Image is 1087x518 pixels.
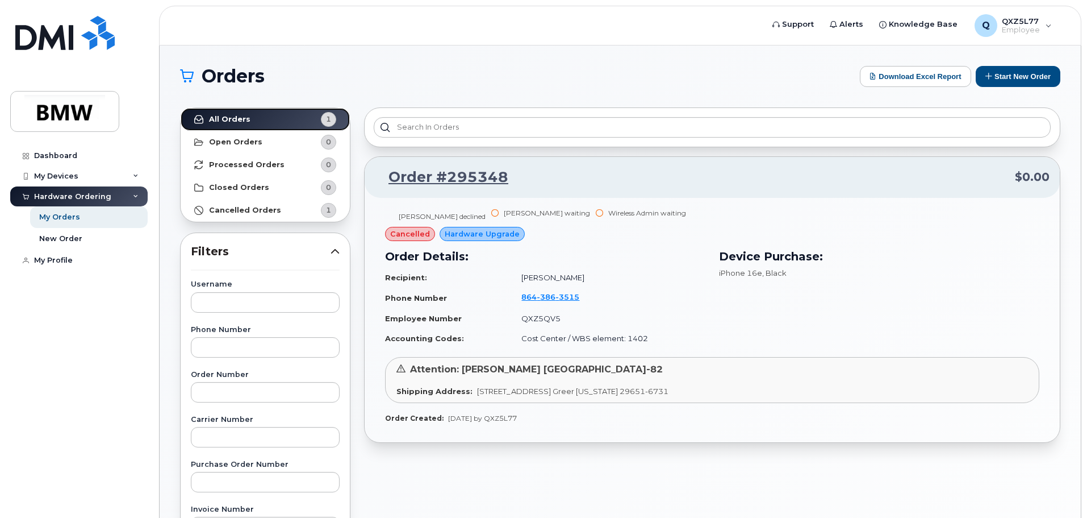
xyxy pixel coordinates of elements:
label: Order Number [191,371,340,379]
a: All Orders1 [181,108,350,131]
strong: Phone Number [385,293,447,302]
td: Cost Center / WBS element: 1402 [511,329,705,349]
strong: Recipient: [385,273,427,282]
div: [PERSON_NAME] waiting [504,208,590,218]
div: Wireless Admin waiting [608,208,686,218]
span: 864 [521,292,579,301]
iframe: Messenger Launcher [1038,469,1078,509]
span: , Black [762,268,787,277]
label: Invoice Number [191,506,340,513]
strong: Open Orders [209,138,262,147]
a: Closed Orders0 [181,176,350,199]
span: 1 [326,114,331,125]
h3: Device Purchase: [719,248,1039,265]
span: iPhone 16e [719,268,762,277]
button: Start New Order [976,66,1060,87]
strong: Cancelled Orders [209,206,281,215]
label: Username [191,281,340,288]
a: Open Orders0 [181,131,350,154]
a: Cancelled Orders1 [181,199,350,222]
span: [DATE] by QXZ5L77 [448,414,517,422]
button: Download Excel Report [860,66,971,87]
strong: Accounting Codes: [385,334,464,343]
strong: Processed Orders [209,160,285,169]
strong: All Orders [209,115,250,124]
a: Processed Orders0 [181,154,350,176]
td: [PERSON_NAME] [511,268,705,288]
a: Order #295348 [375,167,508,188]
span: Attention: [PERSON_NAME] [GEOGRAPHIC_DATA]-82 [410,364,663,375]
span: 386 [537,292,555,301]
label: Carrier Number [191,416,340,424]
span: 0 [326,159,331,170]
input: Search in orders [374,117,1051,138]
span: $0.00 [1015,169,1050,185]
strong: Order Created: [385,414,444,422]
span: 0 [326,136,331,147]
span: Orders [202,68,265,85]
strong: Closed Orders [209,183,269,192]
strong: Shipping Address: [396,387,473,396]
td: QXZ5QV5 [511,309,705,329]
span: Filters [191,243,331,260]
span: [STREET_ADDRESS] Greer [US_STATE] 29651-6731 [477,387,668,396]
div: [PERSON_NAME] declined [399,212,486,221]
span: 3515 [555,292,579,301]
span: 0 [326,182,331,193]
strong: Employee Number [385,314,462,323]
h3: Order Details: [385,248,705,265]
label: Phone Number [191,326,340,334]
span: 1 [326,205,331,216]
a: 8643863515 [521,292,593,301]
span: cancelled [390,229,430,239]
label: Purchase Order Number [191,461,340,469]
span: Hardware Upgrade [445,229,520,239]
